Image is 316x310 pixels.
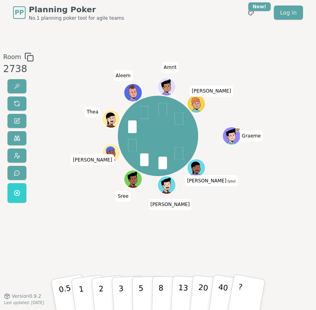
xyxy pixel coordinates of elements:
span: Click to change your name [116,191,130,202]
div: New! [248,2,271,11]
span: Click to change your name [149,199,192,210]
span: Graeme is the host [236,128,240,132]
button: Reset votes [7,97,26,111]
span: Click to change your name [240,130,263,141]
button: Send feedback [7,166,26,180]
button: Version0.9.2 [4,293,41,299]
div: 2738 [3,62,34,76]
span: Last updated: [DATE] [4,301,44,305]
span: Click to change your name [190,85,233,97]
button: Watch only [7,131,26,145]
span: PP [15,8,24,17]
span: Planning Poker [29,4,124,15]
button: Reveal votes [7,79,26,93]
button: Change avatar [7,149,26,163]
a: PPPlanning PokerNo.1 planning poker tool for agile teams [13,4,124,21]
span: (you) [227,180,236,183]
button: New! [244,6,258,20]
span: Click to change your name [162,62,178,73]
span: Version 0.9.2 [12,293,41,299]
span: Click to change your name [71,154,114,165]
a: Log in [274,6,303,20]
span: No.1 planning poker tool for agile teams [29,15,124,21]
span: Room [3,52,21,62]
button: Change name [7,114,26,128]
button: Get a named room [7,183,26,203]
span: Click to change your name [185,175,238,186]
button: Click to change your avatar [188,160,204,176]
span: Click to change your name [114,70,133,81]
span: Click to change your name [85,107,100,118]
